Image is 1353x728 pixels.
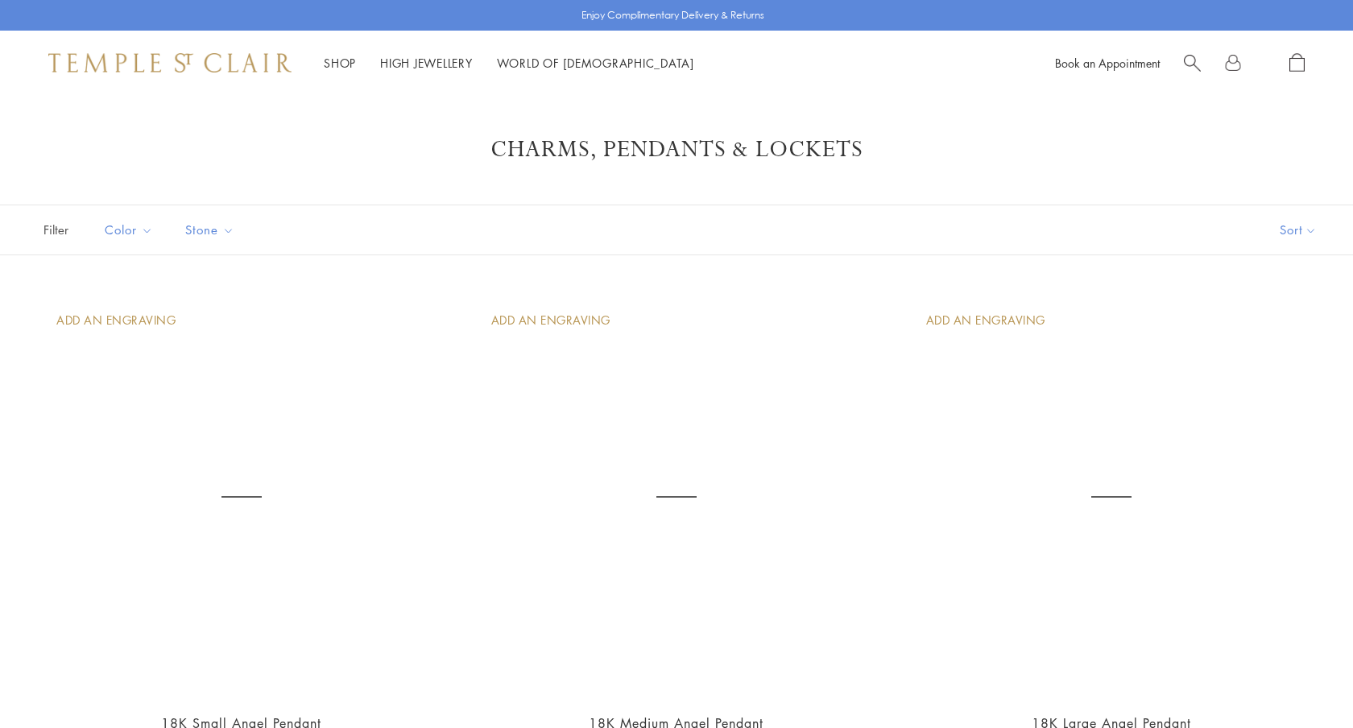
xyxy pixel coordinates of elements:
button: Stone [173,212,246,248]
a: Book an Appointment [1055,55,1160,71]
a: Open Shopping Bag [1289,53,1305,73]
span: Stone [177,220,246,240]
div: Add An Engraving [491,312,610,329]
button: Color [93,212,165,248]
a: World of [DEMOGRAPHIC_DATA]World of [DEMOGRAPHIC_DATA] [497,55,694,71]
a: ShopShop [324,55,356,71]
nav: Main navigation [324,53,694,73]
a: AP10-BEZGRN [475,296,878,698]
button: Show sort by [1243,205,1353,254]
h1: Charms, Pendants & Lockets [64,135,1289,164]
a: Search [1184,53,1201,73]
a: AP10-BEZGRN [40,296,443,698]
p: Enjoy Complimentary Delivery & Returns [581,7,764,23]
div: Add An Engraving [56,312,176,329]
span: Color [97,220,165,240]
img: Temple St. Clair [48,53,292,72]
a: High JewelleryHigh Jewellery [380,55,473,71]
a: AP10-BEZGRN [910,296,1313,698]
div: Add An Engraving [926,312,1045,329]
